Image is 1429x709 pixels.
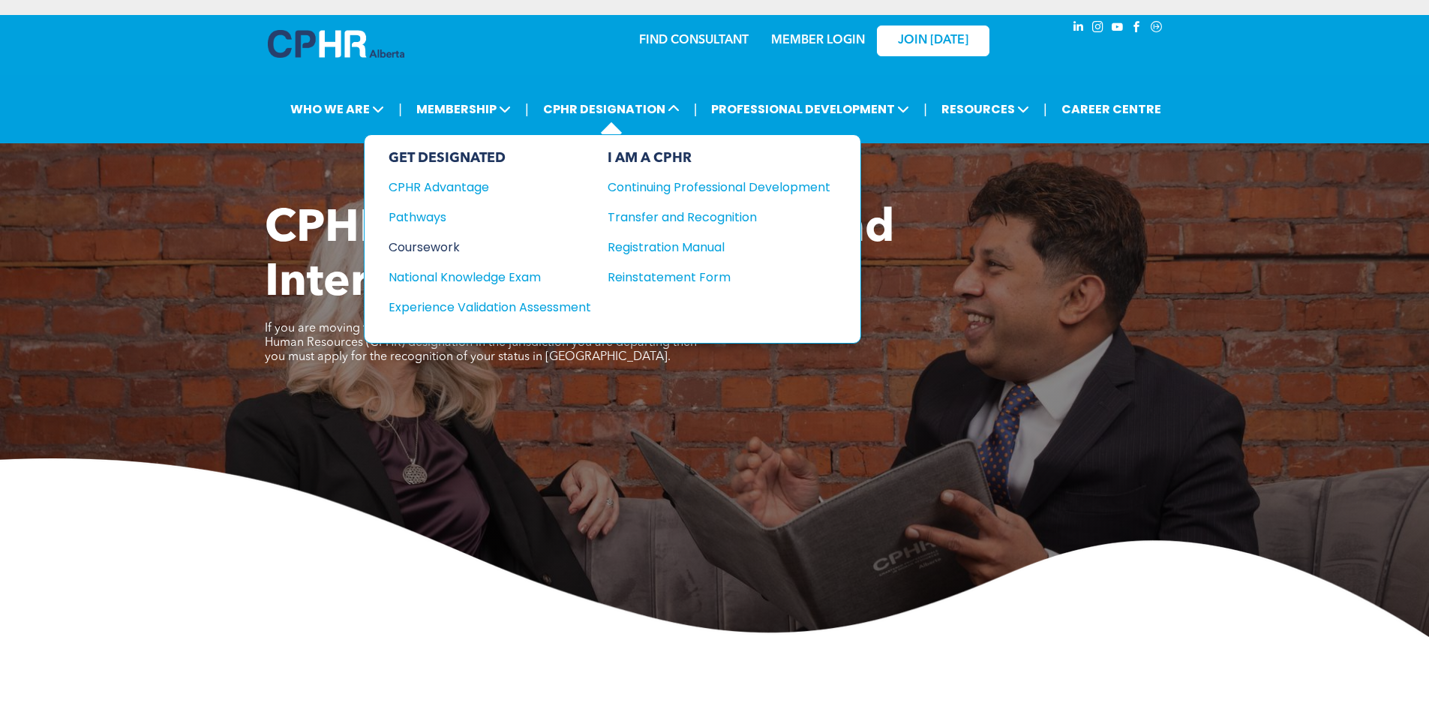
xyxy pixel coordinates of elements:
[1070,19,1087,39] a: linkedin
[608,178,830,197] a: Continuing Professional Development
[707,95,914,123] span: PROFESSIONAL DEVELOPMENT
[608,238,808,257] div: Registration Manual
[389,298,571,317] div: Experience Validation Assessment
[398,94,402,125] li: |
[1057,95,1166,123] a: CAREER CENTRE
[389,238,591,257] a: Coursework
[389,268,571,287] div: National Knowledge Exam
[389,238,571,257] div: Coursework
[877,26,989,56] a: JOIN [DATE]
[608,178,808,197] div: Continuing Professional Development
[389,268,591,287] a: National Knowledge Exam
[923,94,927,125] li: |
[1129,19,1145,39] a: facebook
[389,208,571,227] div: Pathways
[286,95,389,123] span: WHO WE ARE
[898,34,968,48] span: JOIN [DATE]
[389,178,571,197] div: CPHR Advantage
[608,208,830,227] a: Transfer and Recognition
[412,95,515,123] span: MEMBERSHIP
[1148,19,1165,39] a: Social network
[539,95,684,123] span: CPHR DESIGNATION
[608,150,830,167] div: I AM A CPHR
[389,150,591,167] div: GET DESIGNATED
[771,35,865,47] a: MEMBER LOGIN
[1109,19,1126,39] a: youtube
[525,94,529,125] li: |
[608,238,830,257] a: Registration Manual
[268,30,404,58] img: A blue and white logo for cp alberta
[265,207,894,306] span: CPHR Provincial Transfer and International Recognition
[265,323,702,363] span: If you are moving to [GEOGRAPHIC_DATA] and hold a Chartered Professional in Human Resources (CPHR...
[389,178,591,197] a: CPHR Advantage
[1090,19,1106,39] a: instagram
[608,268,808,287] div: Reinstatement Form
[1043,94,1047,125] li: |
[389,208,591,227] a: Pathways
[639,35,749,47] a: FIND CONSULTANT
[389,298,591,317] a: Experience Validation Assessment
[937,95,1034,123] span: RESOURCES
[694,94,698,125] li: |
[608,268,830,287] a: Reinstatement Form
[608,208,808,227] div: Transfer and Recognition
